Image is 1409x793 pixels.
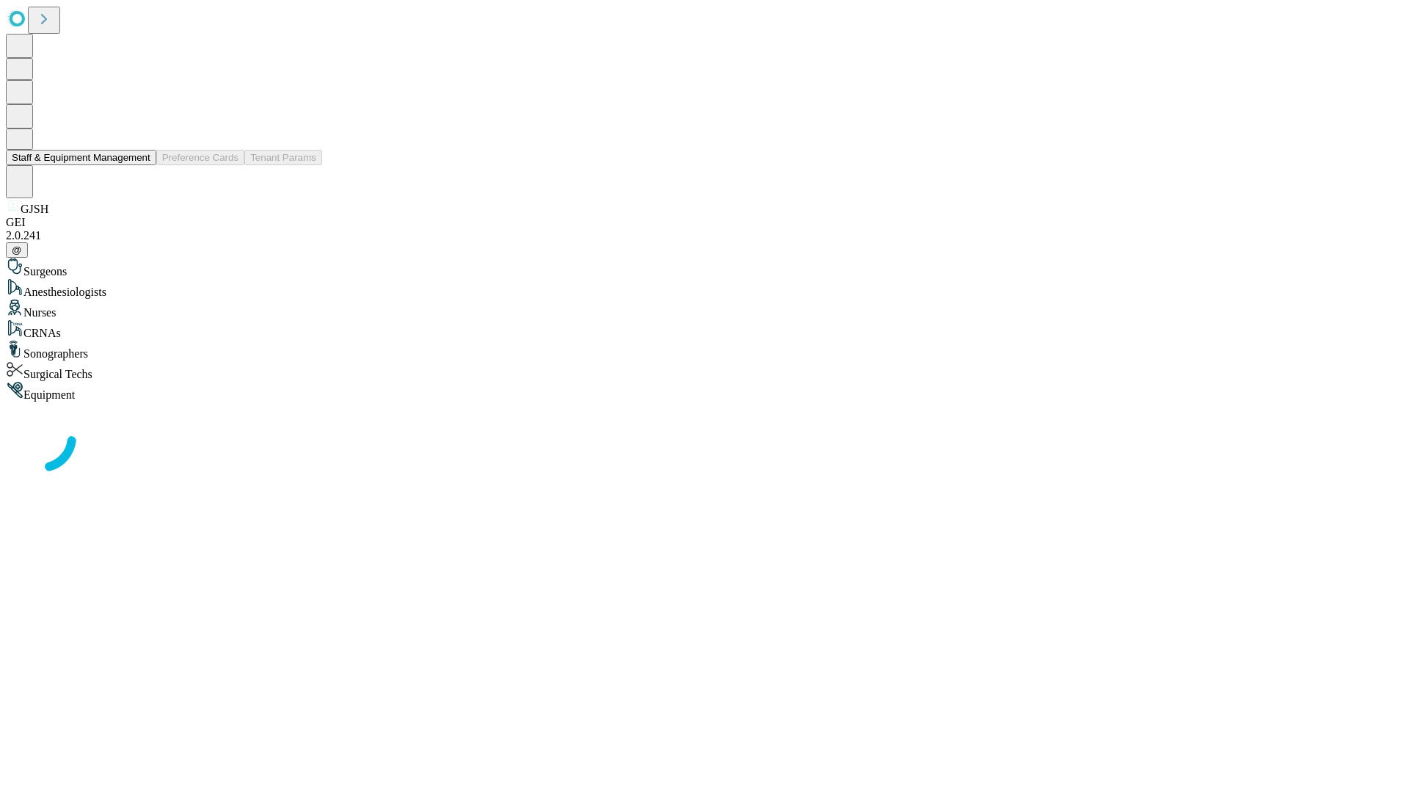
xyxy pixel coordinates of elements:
[6,278,1403,299] div: Anesthesiologists
[6,381,1403,402] div: Equipment
[6,229,1403,242] div: 2.0.241
[6,361,1403,381] div: Surgical Techs
[6,319,1403,340] div: CRNAs
[12,245,22,256] span: @
[156,150,244,165] button: Preference Cards
[6,258,1403,278] div: Surgeons
[244,150,322,165] button: Tenant Params
[6,340,1403,361] div: Sonographers
[6,242,28,258] button: @
[6,216,1403,229] div: GEI
[21,203,48,215] span: GJSH
[6,150,156,165] button: Staff & Equipment Management
[6,299,1403,319] div: Nurses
